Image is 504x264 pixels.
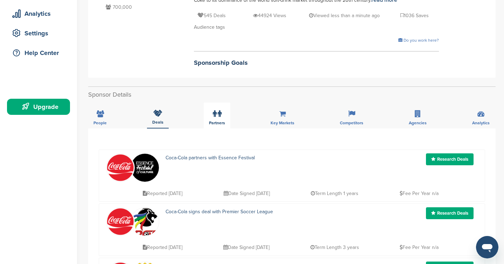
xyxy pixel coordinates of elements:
[400,243,439,252] p: Fee Per Year n/a
[194,58,439,68] h2: Sponsorship Goals
[143,243,182,252] p: Reported [DATE]
[7,6,70,22] a: Analytics
[340,121,363,125] span: Competitors
[194,23,439,31] div: Audience tags
[253,11,286,20] p: 44924 Views
[131,154,159,182] img: Yiv9g f7 400x400
[7,25,70,41] a: Settings
[209,121,225,125] span: Partners
[7,45,70,61] a: Help Center
[131,208,159,243] img: Open uri20141112 64162 kr1vd3?1415810743
[104,3,187,12] p: 700,000
[409,121,427,125] span: Agencies
[106,154,134,182] img: 451ddf96e958c635948cd88c29892565
[106,208,134,236] img: 451ddf96e958c635948cd88c29892565
[476,236,498,258] iframe: Button to launch messaging window
[310,243,359,252] p: Term Length 3 years
[400,189,439,198] p: Fee Per Year n/a
[152,120,163,124] span: Deals
[10,47,70,59] div: Help Center
[10,27,70,40] div: Settings
[10,100,70,113] div: Upgrade
[7,99,70,115] a: Upgrade
[10,7,70,20] div: Analytics
[88,90,496,99] h2: Sponsor Details
[426,207,474,219] a: Research Deals
[400,11,429,20] p: 1036 Saves
[398,38,439,43] a: Do you work here?
[166,155,255,161] a: Coca-Cola partners with Essence Festival
[197,11,226,20] p: 545 Deals
[426,153,474,165] a: Research Deals
[404,38,439,43] span: Do you work here?
[93,121,107,125] span: People
[223,243,269,252] p: Date Signed [DATE]
[311,189,358,198] p: Term Length 1 years
[271,121,294,125] span: Key Markets
[143,189,182,198] p: Reported [DATE]
[472,121,490,125] span: Analytics
[309,11,380,20] p: Viewed less than a minute ago
[224,189,270,198] p: Date Signed [DATE]
[166,209,273,215] a: Coca-Cola signs deal with Premier Soccer League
